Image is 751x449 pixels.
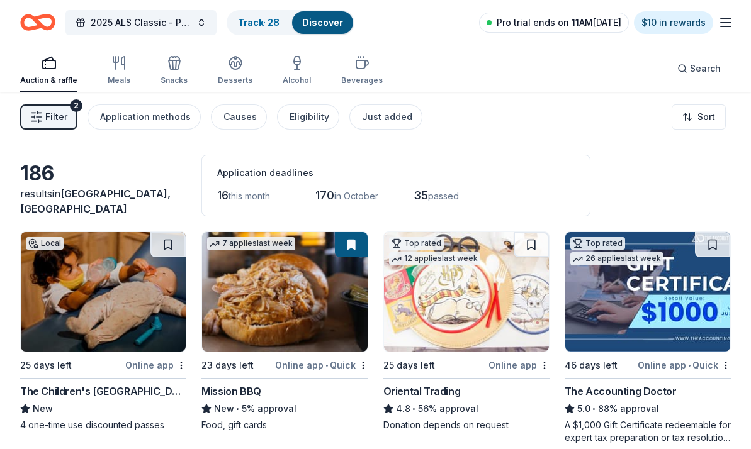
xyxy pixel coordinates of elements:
[20,419,186,431] div: 4 one-time use discounted passes
[125,357,186,373] div: Online app
[33,401,53,416] span: New
[688,360,691,370] span: •
[207,237,295,250] div: 7 applies last week
[201,401,368,416] div: 5% approval
[672,104,726,130] button: Sort
[565,358,618,373] div: 46 days left
[592,404,596,414] span: •
[277,104,339,130] button: Eligibility
[201,384,261,399] div: Mission BBQ
[20,75,77,86] div: Auction & raffle
[211,104,267,130] button: Causes
[302,17,343,28] a: Discover
[20,50,77,92] button: Auction & raffle
[20,231,186,431] a: Image for The Children's Museum of WilmingtonLocal25 days leftOnline appThe Children's [GEOGRAPHI...
[290,109,329,125] div: Eligibility
[283,75,311,86] div: Alcohol
[283,50,311,92] button: Alcohol
[65,10,217,35] button: 2025 ALS Classic - Powered by Blueprint for Hope
[20,187,171,215] span: [GEOGRAPHIC_DATA], [GEOGRAPHIC_DATA]
[238,17,280,28] a: Track· 28
[161,75,188,86] div: Snacks
[325,360,328,370] span: •
[570,237,625,250] div: Top rated
[565,232,730,352] img: Image for The Accounting Doctor
[20,384,186,399] div: The Children's [GEOGRAPHIC_DATA]
[497,15,621,30] span: Pro trial ends on 11AM[DATE]
[690,61,721,76] span: Search
[349,104,422,130] button: Just added
[21,232,186,352] img: Image for The Children's Museum of Wilmington
[577,401,590,416] span: 5.0
[315,189,334,202] span: 170
[389,237,444,250] div: Top rated
[202,232,367,352] img: Image for Mission BBQ
[201,358,254,373] div: 23 days left
[414,189,428,202] span: 35
[214,401,234,416] span: New
[384,232,549,352] img: Image for Oriental Trading
[88,104,201,130] button: Application methods
[218,50,252,92] button: Desserts
[201,231,368,431] a: Image for Mission BBQ7 applieslast week23 days leftOnline app•QuickMission BBQNew•5% approvalFood...
[275,357,368,373] div: Online app Quick
[108,50,130,92] button: Meals
[383,231,550,431] a: Image for Oriental TradingTop rated12 applieslast week25 days leftOnline appOriental Trading4.8•5...
[100,109,191,125] div: Application methods
[108,75,130,86] div: Meals
[334,191,378,201] span: in October
[341,50,383,92] button: Beverages
[565,384,677,399] div: The Accounting Doctor
[20,104,77,130] button: Filter2
[229,191,270,201] span: this month
[479,13,629,33] a: Pro trial ends on 11AM[DATE]
[565,401,731,416] div: 88% approval
[217,165,575,180] div: Application deadlines
[20,358,72,373] div: 25 days left
[218,75,252,86] div: Desserts
[223,109,257,125] div: Causes
[412,404,415,414] span: •
[638,357,731,373] div: Online app Quick
[389,252,480,265] div: 12 applies last week
[362,109,412,125] div: Just added
[20,187,171,215] span: in
[201,419,368,431] div: Food, gift cards
[227,10,354,35] button: Track· 28Discover
[20,186,186,216] div: results
[237,404,240,414] span: •
[91,15,191,30] span: 2025 ALS Classic - Powered by Blueprint for Hope
[667,56,731,81] button: Search
[570,252,663,265] div: 26 applies last week
[20,8,55,37] a: Home
[396,401,410,416] span: 4.8
[565,231,731,444] a: Image for The Accounting DoctorTop rated26 applieslast week46 days leftOnline app•QuickThe Accoun...
[217,189,229,202] span: 16
[488,357,550,373] div: Online app
[45,109,67,125] span: Filter
[26,237,64,250] div: Local
[161,50,188,92] button: Snacks
[697,109,715,125] span: Sort
[383,384,461,399] div: Oriental Trading
[383,419,550,431] div: Donation depends on request
[383,358,435,373] div: 25 days left
[341,75,383,86] div: Beverages
[565,419,731,444] div: A $1,000 Gift Certificate redeemable for expert tax preparation or tax resolution services—recipi...
[70,99,82,112] div: 2
[20,161,186,186] div: 186
[634,11,713,34] a: $10 in rewards
[428,191,459,201] span: passed
[383,401,550,416] div: 56% approval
